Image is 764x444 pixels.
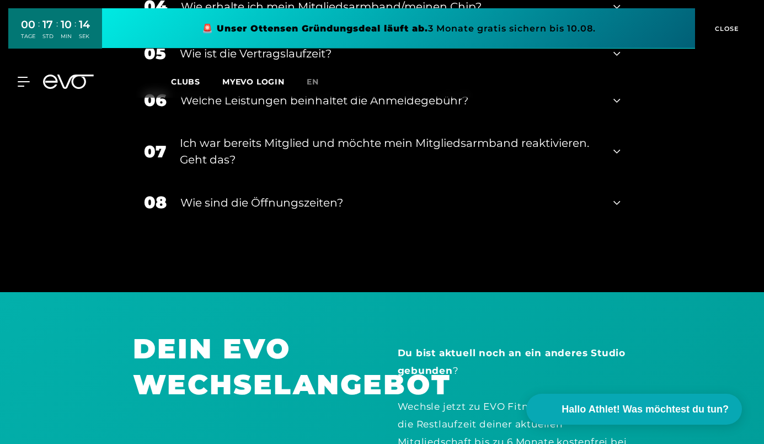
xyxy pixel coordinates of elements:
[398,347,626,376] strong: Du bist aktuell noch an ein anderes Studio gebunden
[171,76,222,87] a: Clubs
[61,33,72,40] div: MIN
[21,33,35,40] div: TAGE
[79,17,90,33] div: 14
[79,33,90,40] div: SEK
[180,135,600,168] div: Ich war bereits Mitglied und möchte mein Mitgliedsarmband reaktivieren. Geht das?
[56,18,58,47] div: :
[144,190,167,215] div: 08
[712,24,739,34] span: CLOSE
[180,194,600,211] div: Wie sind die Öffnungszeiten?
[74,18,76,47] div: :
[133,331,367,403] h1: DEIN EVO WECHSELANGEBOT
[307,77,319,87] span: en
[526,394,742,425] button: Hallo Athlet! Was möchtest du tun?
[562,402,729,417] span: Hallo Athlet! Was möchtest du tun?
[42,33,54,40] div: STD
[38,18,40,47] div: :
[222,77,285,87] a: MYEVO LOGIN
[61,17,72,33] div: 10
[171,77,200,87] span: Clubs
[695,8,756,49] button: CLOSE
[307,76,332,88] a: en
[21,17,35,33] div: 00
[42,17,54,33] div: 17
[144,139,166,164] div: 07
